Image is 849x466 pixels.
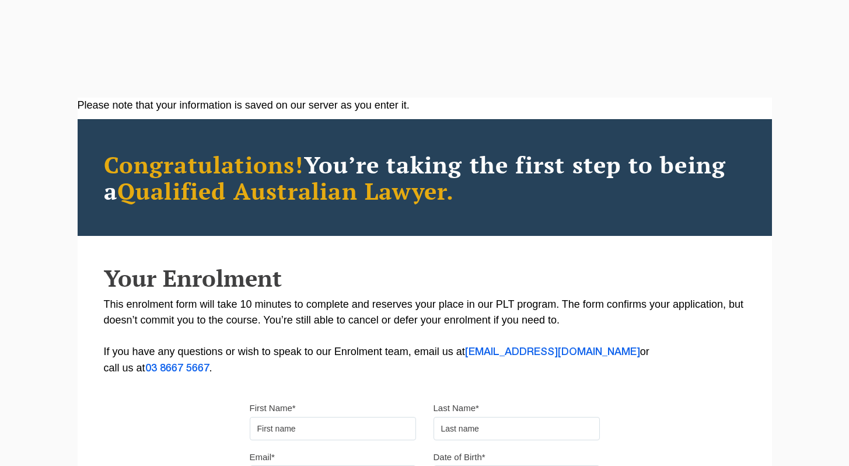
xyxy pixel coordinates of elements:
a: 03 8667 5667 [145,364,209,373]
label: Last Name* [434,402,479,414]
label: First Name* [250,402,296,414]
a: [EMAIL_ADDRESS][DOMAIN_NAME] [465,347,640,357]
label: Email* [250,451,275,463]
input: Last name [434,417,600,440]
div: Please note that your information is saved on our server as you enter it. [78,98,772,113]
p: This enrolment form will take 10 minutes to complete and reserves your place in our PLT program. ... [104,297,746,377]
h2: You’re taking the first step to being a [104,151,746,204]
input: First name [250,417,416,440]
h2: Your Enrolment [104,265,746,291]
label: Date of Birth* [434,451,485,463]
span: Congratulations! [104,149,304,180]
span: Qualified Australian Lawyer. [117,175,455,206]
